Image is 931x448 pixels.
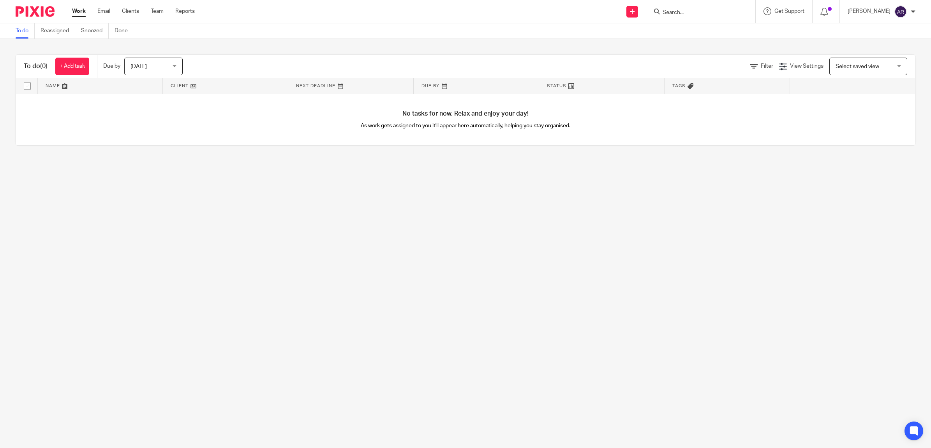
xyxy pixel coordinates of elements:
[55,58,89,75] a: + Add task
[16,6,55,17] img: Pixie
[790,63,823,69] span: View Settings
[175,7,195,15] a: Reports
[774,9,804,14] span: Get Support
[130,64,147,69] span: [DATE]
[122,7,139,15] a: Clients
[894,5,907,18] img: svg%3E
[97,7,110,15] a: Email
[72,7,86,15] a: Work
[16,110,915,118] h4: No tasks for now. Relax and enjoy your day!
[24,62,48,70] h1: To do
[81,23,109,39] a: Snoozed
[662,9,732,16] input: Search
[41,23,75,39] a: Reassigned
[241,122,690,130] p: As work gets assigned to you it'll appear here automatically, helping you stay organised.
[761,63,773,69] span: Filter
[16,23,35,39] a: To do
[672,84,686,88] span: Tags
[151,7,164,15] a: Team
[836,64,879,69] span: Select saved view
[103,62,120,70] p: Due by
[848,7,890,15] p: [PERSON_NAME]
[40,63,48,69] span: (0)
[115,23,134,39] a: Done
